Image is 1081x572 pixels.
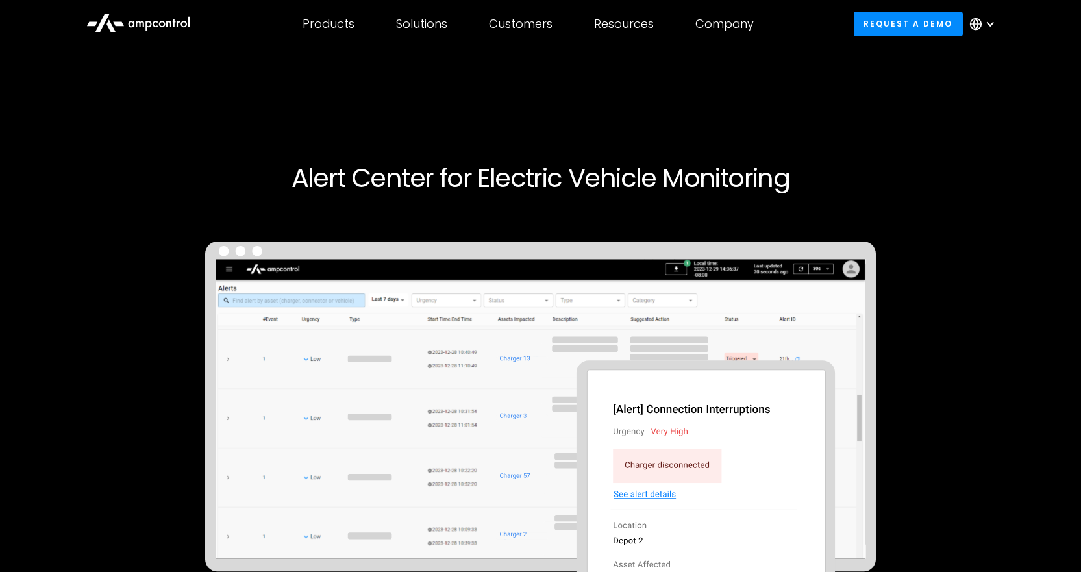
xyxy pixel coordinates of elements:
[695,17,754,31] div: Company
[594,17,654,31] div: Resources
[489,17,553,31] div: Customers
[396,17,447,31] div: Solutions
[854,12,963,36] a: Request a demo
[303,17,354,31] div: Products
[146,162,936,193] h1: Alert Center for Electric Vehicle Monitoring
